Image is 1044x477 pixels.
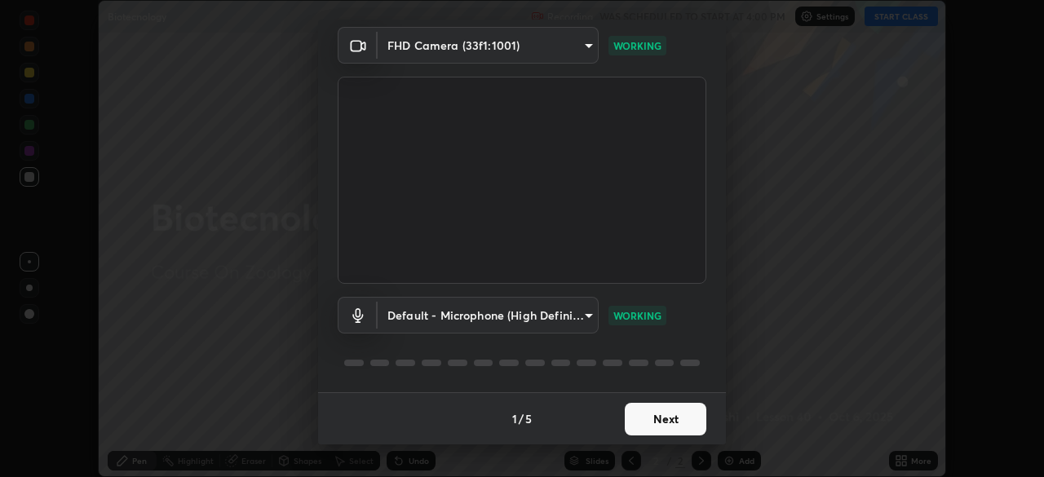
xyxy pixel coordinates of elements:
h4: / [519,410,524,427]
div: FHD Camera (33f1:1001) [378,297,599,333]
p: WORKING [613,308,661,323]
button: Next [625,403,706,435]
div: FHD Camera (33f1:1001) [378,27,599,64]
h4: 1 [512,410,517,427]
p: WORKING [613,38,661,53]
h4: 5 [525,410,532,427]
